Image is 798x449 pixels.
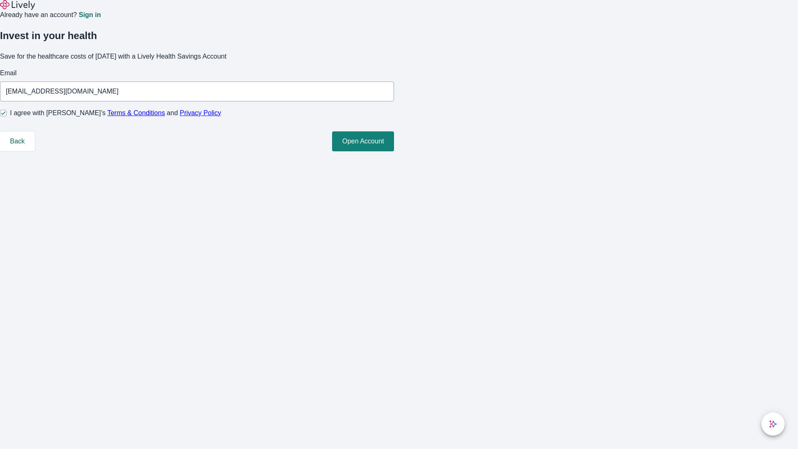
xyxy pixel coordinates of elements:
a: Sign in [79,12,101,18]
button: Open Account [332,131,394,151]
button: chat [761,412,785,436]
svg: Lively AI Assistant [769,420,777,428]
a: Privacy Policy [180,109,222,116]
a: Terms & Conditions [107,109,165,116]
span: I agree with [PERSON_NAME]’s and [10,108,221,118]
